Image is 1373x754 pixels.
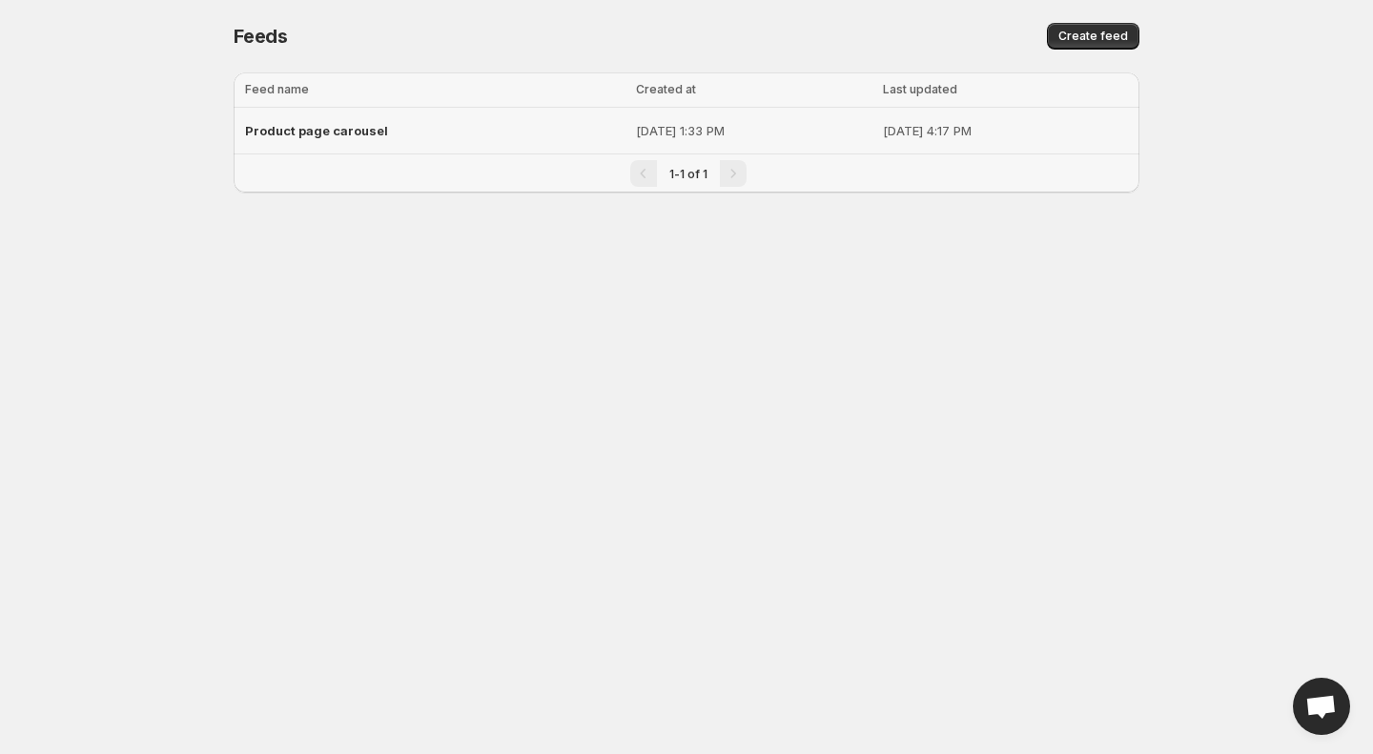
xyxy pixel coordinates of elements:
[245,123,388,138] span: Product page carousel
[883,121,1128,140] p: [DATE] 4:17 PM
[669,167,707,181] span: 1-1 of 1
[636,121,872,140] p: [DATE] 1:33 PM
[1293,678,1350,735] a: Open chat
[1058,29,1128,44] span: Create feed
[883,82,957,96] span: Last updated
[245,82,309,96] span: Feed name
[636,82,696,96] span: Created at
[234,153,1139,193] nav: Pagination
[1047,23,1139,50] button: Create feed
[234,25,288,48] span: Feeds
